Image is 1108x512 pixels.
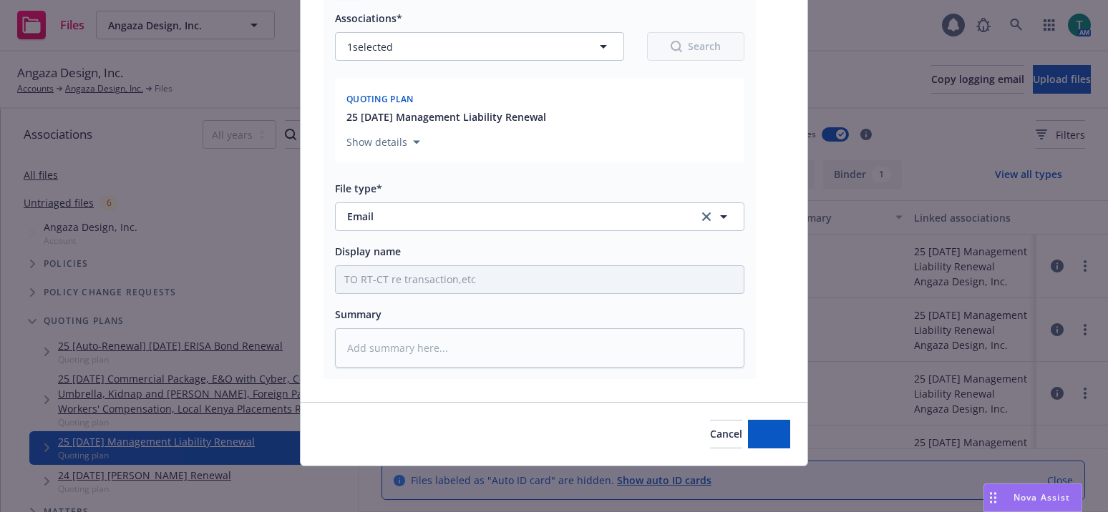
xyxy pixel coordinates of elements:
a: clear selection [698,208,715,225]
input: Add display name here... [336,266,744,293]
span: Associations* [335,11,402,25]
span: Quoting plan [346,93,414,105]
span: File type* [335,182,382,195]
button: 1selected [335,32,624,61]
button: Emailclear selection [335,202,744,231]
span: Display name [335,245,401,258]
button: 25 [DATE] Management Liability Renewal [346,109,546,124]
button: Add files [748,420,790,448]
span: Email [347,209,679,224]
span: Nova Assist [1014,491,1070,503]
button: Show details [341,134,426,151]
button: Cancel [710,420,742,448]
span: 1 selected [347,39,393,54]
span: Cancel [710,427,742,440]
button: Nova Assist [983,483,1082,512]
span: Add files [748,427,790,440]
div: Drag to move [984,484,1002,511]
span: Summary [335,307,382,321]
